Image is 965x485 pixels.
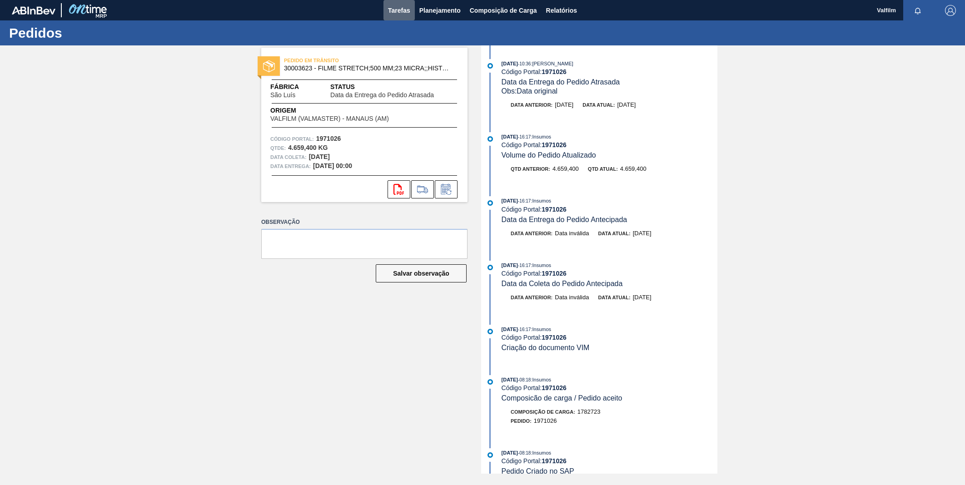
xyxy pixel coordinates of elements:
span: Data atual: [598,231,630,236]
span: Data anterior: [511,231,552,236]
span: Data coleta: [270,153,307,162]
span: [DATE] [502,327,518,332]
span: Código Portal: [270,134,314,144]
div: Código Portal: [502,270,717,277]
img: atual [487,329,493,334]
div: Informar alteração no pedido [435,180,458,198]
img: status [263,60,275,72]
strong: [DATE] 00:00 [313,162,352,169]
span: - 08:18 [518,450,531,455]
span: Data anterior: [511,102,552,108]
img: atual [487,379,493,385]
span: 4.659,400 [552,165,579,172]
span: - 16:17 [518,134,531,139]
div: Código Portal: [502,206,717,213]
span: Criação do documento VIM [502,344,590,351]
span: Data inválida [555,230,589,237]
div: Ir para Composição de Carga [411,180,434,198]
strong: 1971026 [542,457,567,465]
span: Status [330,82,458,92]
span: Obs: Data original [502,87,558,95]
span: : Insumos [531,327,551,332]
span: Data anterior: [511,295,552,300]
span: Qtde : [270,144,286,153]
span: Qtd atual: [588,166,618,172]
strong: 4.659,400 KG [288,144,328,151]
button: Salvar observação [376,264,467,282]
img: Logout [945,5,956,16]
span: Pedido Criado no SAP [502,467,574,475]
span: Composicão de carga / Pedido aceito [502,394,622,402]
span: : [PERSON_NAME] [531,61,573,66]
img: atual [487,452,493,458]
span: Data da Entrega do Pedido Atrasada [502,78,620,86]
span: [DATE] [502,61,518,66]
span: [DATE] [502,262,518,268]
strong: [DATE] [309,153,330,160]
span: Data atual: [582,102,615,108]
span: Relatórios [546,5,577,16]
img: atual [487,200,493,206]
span: Composição de Carga [470,5,537,16]
span: Data inválida [555,294,589,301]
span: [DATE] [502,450,518,455]
span: - 10:36 [518,61,531,66]
span: Composição de Carga : [511,409,575,415]
h1: Pedidos [9,28,170,38]
strong: 1971026 [542,384,567,391]
span: Planejamento [419,5,461,16]
img: atual [487,136,493,142]
span: PEDIDO EM TRÂNSITO [284,56,411,65]
span: [DATE] [617,101,636,108]
span: - 16:17 [518,263,531,268]
img: atual [487,63,493,69]
span: : Insumos [531,450,551,455]
span: : Insumos [531,134,551,139]
span: : Insumos [531,262,551,268]
span: [DATE] [502,198,518,203]
div: Código Portal: [502,334,717,341]
div: Código Portal: [502,384,717,391]
img: TNhmsLtSVTkK8tSr43FrP2fwEKptu5GPRR3wAAAABJRU5ErkJggg== [12,6,55,15]
span: Data da Entrega do Pedido Atrasada [330,92,434,99]
strong: 1971026 [542,206,567,213]
span: - 16:17 [518,198,531,203]
span: [DATE] [502,134,518,139]
span: [DATE] [633,294,652,301]
span: [DATE] [502,377,518,382]
span: : Insumos [531,377,551,382]
span: Fábrica [270,82,324,92]
span: 1971026 [534,417,557,424]
strong: 1971026 [542,334,567,341]
span: VALFILM (VALMASTER) - MANAUS (AM) [270,115,389,122]
span: Tarefas [388,5,410,16]
strong: 1971026 [542,270,567,277]
label: Observação [261,216,468,229]
span: 30003623 - FILME STRETCH;500 MM;23 MICRA;;HISTRETCH [284,65,449,72]
span: São Luís [270,92,295,99]
img: atual [487,265,493,270]
span: [DATE] [633,230,652,237]
strong: 1971026 [542,141,567,148]
div: Código Portal: [502,68,717,75]
span: 4.659,400 [620,165,647,172]
span: Qtd anterior: [511,166,550,172]
span: Volume do Pedido Atualizado [502,151,596,159]
span: [DATE] [555,101,573,108]
span: - 16:17 [518,327,531,332]
span: Origem [270,106,415,115]
div: Código Portal: [502,457,717,465]
span: - 08:18 [518,377,531,382]
button: Notificações [903,4,932,17]
span: : Insumos [531,198,551,203]
span: Data entrega: [270,162,311,171]
span: Data da Coleta do Pedido Antecipada [502,280,623,287]
span: Pedido : [511,418,532,424]
strong: 1971026 [316,135,341,142]
strong: 1971026 [542,68,567,75]
span: Data da Entrega do Pedido Antecipada [502,216,627,223]
div: Abrir arquivo PDF [388,180,410,198]
span: Data atual: [598,295,630,300]
span: 1782723 [577,408,601,415]
div: Código Portal: [502,141,717,148]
